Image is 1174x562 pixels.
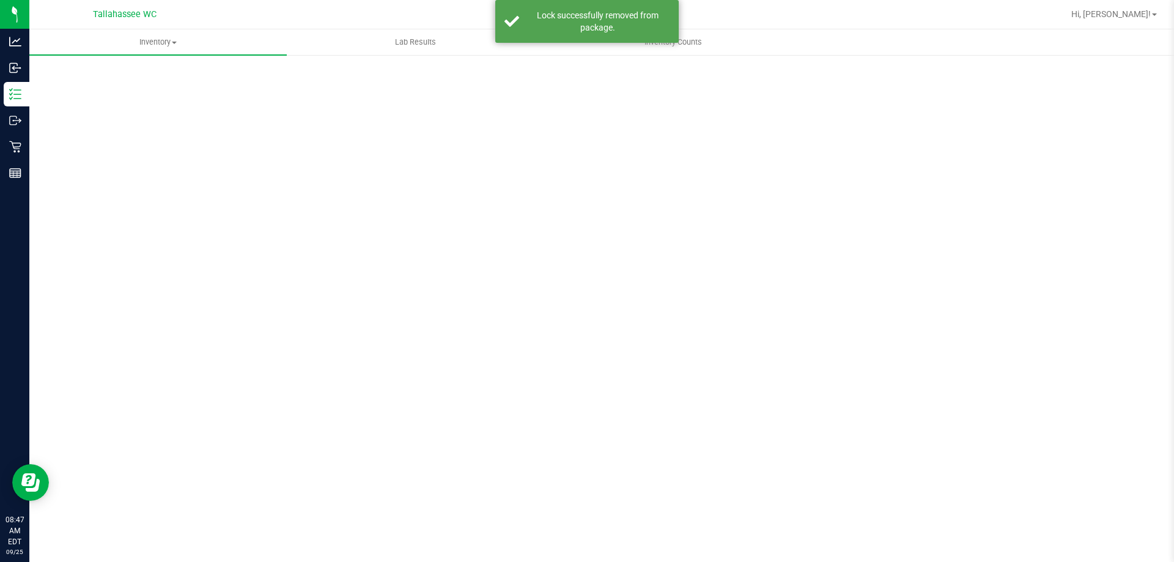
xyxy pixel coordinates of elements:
[1071,9,1151,19] span: Hi, [PERSON_NAME]!
[6,547,24,556] p: 09/25
[378,37,452,48] span: Lab Results
[9,35,21,48] inline-svg: Analytics
[29,29,287,55] a: Inventory
[6,514,24,547] p: 08:47 AM EDT
[9,167,21,179] inline-svg: Reports
[29,37,287,48] span: Inventory
[526,9,670,34] div: Lock successfully removed from package.
[9,62,21,74] inline-svg: Inbound
[287,29,544,55] a: Lab Results
[9,141,21,153] inline-svg: Retail
[12,464,49,501] iframe: Resource center
[9,114,21,127] inline-svg: Outbound
[9,88,21,100] inline-svg: Inventory
[93,9,157,20] span: Tallahassee WC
